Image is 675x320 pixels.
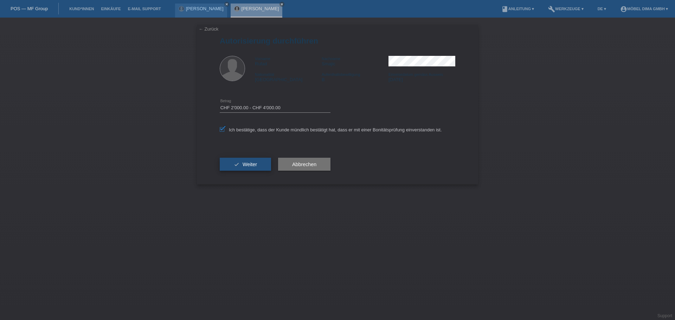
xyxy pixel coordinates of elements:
[322,57,340,61] span: Nachname
[224,2,229,7] a: close
[388,72,455,82] div: [DATE]
[498,7,538,11] a: bookAnleitung ▾
[292,162,316,167] span: Abbrechen
[322,56,388,66] div: Smajic
[388,72,443,77] span: Einreisedatum gemäss Ausweis
[186,6,224,11] a: [PERSON_NAME]
[657,313,672,318] a: Support
[255,56,322,66] div: Rufad
[220,127,442,132] label: Ich bestätige, dass der Kunde mündlich bestätigt hat, dass er mit einer Bonitätsprüfung einversta...
[225,2,229,6] i: close
[501,6,508,13] i: book
[97,7,124,11] a: Einkäufe
[220,158,271,171] button: check Weiter
[278,158,330,171] button: Abbrechen
[279,2,284,7] a: close
[199,26,218,32] a: ← Zurück
[255,72,274,77] span: Nationalität
[322,72,388,82] div: B
[617,7,671,11] a: account_circleMöbel DIMA GmbH ▾
[255,72,322,82] div: [GEOGRAPHIC_DATA]
[124,7,165,11] a: E-Mail Support
[620,6,627,13] i: account_circle
[220,37,455,45] h1: Autorisierung durchführen
[66,7,97,11] a: Kund*innen
[243,162,257,167] span: Weiter
[322,72,360,77] span: Aufenthaltsbewilligung
[234,162,239,167] i: check
[255,57,270,61] span: Vorname
[280,2,284,6] i: close
[11,6,48,11] a: POS — MF Group
[548,6,555,13] i: build
[242,6,279,11] a: [PERSON_NAME]
[594,7,610,11] a: DE ▾
[545,7,587,11] a: buildWerkzeuge ▾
